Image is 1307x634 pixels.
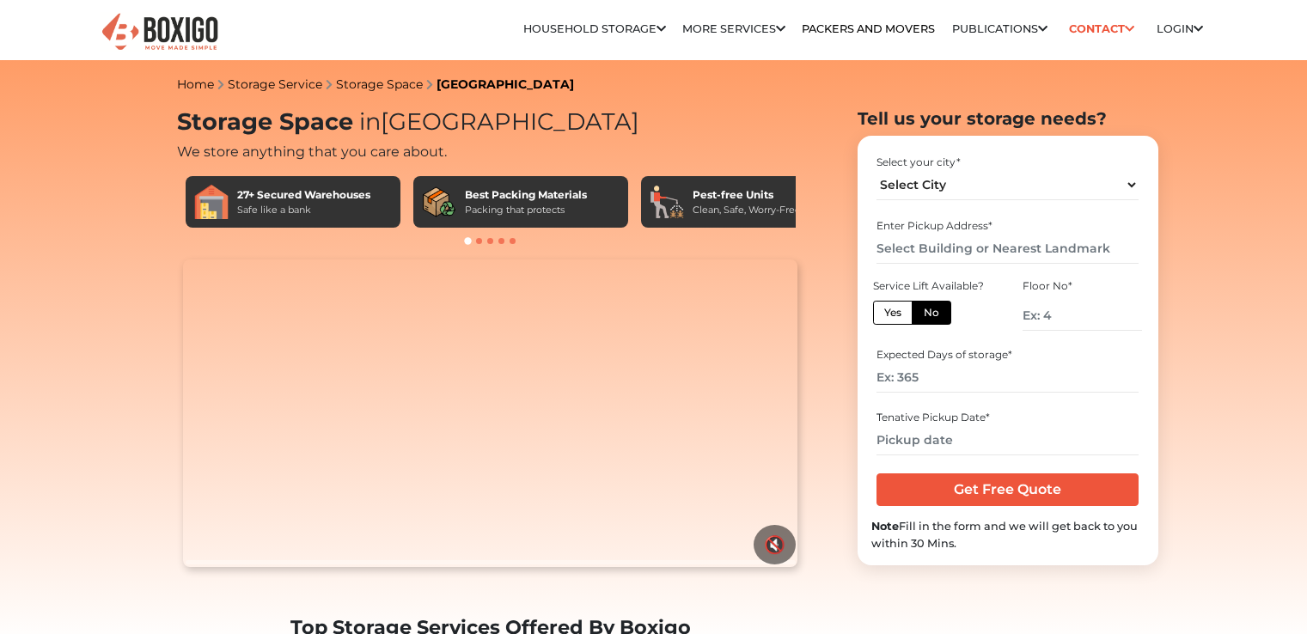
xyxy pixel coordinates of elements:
[194,185,229,219] img: 27+ Secured Warehouses
[802,22,935,35] a: Packers and Movers
[876,234,1139,264] input: Select Building or Nearest Landmark
[237,203,370,217] div: Safe like a bank
[952,22,1047,35] a: Publications
[1023,301,1141,331] input: Ex: 4
[353,107,639,136] span: [GEOGRAPHIC_DATA]
[876,410,1139,425] div: Tenative Pickup Date
[754,525,796,564] button: 🔇
[237,187,370,203] div: 27+ Secured Warehouses
[465,203,587,217] div: Packing that protects
[912,301,951,325] label: No
[422,185,456,219] img: Best Packing Materials
[876,473,1139,506] input: Get Free Quote
[465,187,587,203] div: Best Packing Materials
[228,76,322,92] a: Storage Service
[876,347,1139,363] div: Expected Days of storage
[1157,22,1203,35] a: Login
[871,520,899,533] b: Note
[100,11,220,53] img: Boxigo
[871,518,1145,551] div: Fill in the form and we will get back to you within 30 Mins.
[1023,278,1141,294] div: Floor No
[876,155,1139,170] div: Select your city
[177,108,804,137] h1: Storage Space
[858,108,1158,129] h2: Tell us your storage needs?
[336,76,423,92] a: Storage Space
[873,301,913,325] label: Yes
[177,143,447,160] span: We store anything that you care about.
[682,22,785,35] a: More services
[693,203,801,217] div: Clean, Safe, Worry-Free
[183,259,797,567] video: Your browser does not support the video tag.
[177,76,214,92] a: Home
[1064,15,1140,42] a: Contact
[876,425,1139,455] input: Pickup date
[693,187,801,203] div: Pest-free Units
[876,363,1139,393] input: Ex: 365
[523,22,666,35] a: Household Storage
[873,278,992,294] div: Service Lift Available?
[359,107,381,136] span: in
[876,218,1139,234] div: Enter Pickup Address
[650,185,684,219] img: Pest-free Units
[437,76,574,92] a: [GEOGRAPHIC_DATA]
